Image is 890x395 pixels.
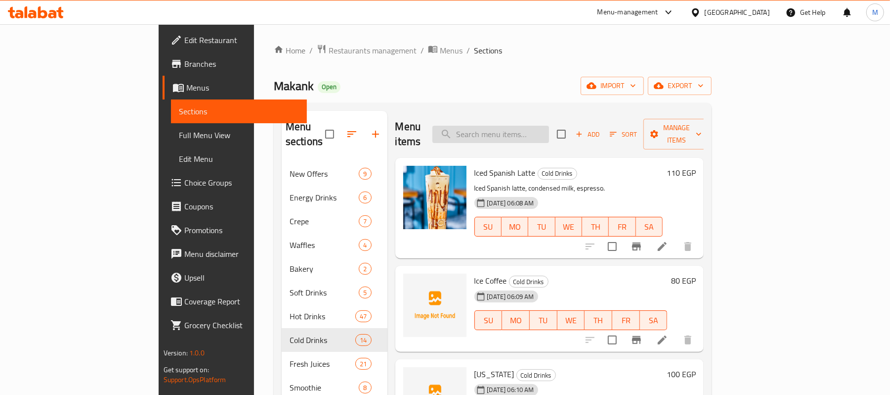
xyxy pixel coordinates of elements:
[163,313,307,337] a: Grocery Checklist
[474,182,663,195] p: Iced Spanish latte, condensed milk, espresso.
[282,162,387,186] div: New Offers9
[603,127,643,142] span: Sort items
[290,310,355,322] span: Hot Drinks
[395,119,421,149] h2: Menu items
[656,241,668,252] a: Edit menu item
[359,287,371,298] div: items
[282,328,387,352] div: Cold Drinks14
[636,217,663,237] button: SA
[671,274,696,288] h6: 80 EGP
[640,310,668,330] button: SA
[290,263,359,275] div: Bakery
[403,274,466,337] img: Ice Coffee
[359,264,371,274] span: 2
[282,209,387,233] div: Crepe7
[319,124,340,145] span: Select all sections
[274,75,314,97] span: Makank
[356,312,371,321] span: 47
[651,122,702,147] span: Manage items
[164,363,209,376] span: Get support on:
[403,166,466,229] img: Iced Spanish Latte
[474,165,536,180] span: Iced Spanish Latte
[290,334,355,346] div: Cold Drinks
[184,248,299,260] span: Menu disclaimer
[163,266,307,290] a: Upsell
[355,358,371,370] div: items
[184,319,299,331] span: Grocery Checklist
[356,336,371,345] span: 14
[625,235,648,258] button: Branch-specific-item
[557,310,585,330] button: WE
[644,313,664,328] span: SA
[359,382,371,394] div: items
[656,334,668,346] a: Edit menu item
[359,192,371,203] div: items
[602,236,623,257] span: Select to update
[290,168,359,180] div: New Offers
[561,313,581,328] span: WE
[574,129,601,140] span: Add
[432,126,549,143] input: search
[483,198,538,208] span: [DATE] 06:08 AM
[163,195,307,218] a: Coupons
[282,304,387,328] div: Hot Drinks47
[184,58,299,70] span: Branches
[705,7,770,18] div: [GEOGRAPHIC_DATA]
[502,310,530,330] button: MO
[317,44,417,57] a: Restaurants management
[509,276,549,288] div: Cold Drinks
[364,122,387,146] button: Add section
[559,220,578,234] span: WE
[359,241,371,250] span: 4
[640,220,659,234] span: SA
[613,220,632,234] span: FR
[602,330,623,350] span: Select to update
[359,215,371,227] div: items
[359,288,371,297] span: 5
[656,80,704,92] span: export
[184,296,299,307] span: Coverage Report
[189,346,205,359] span: 1.0.0
[572,127,603,142] button: Add
[290,239,359,251] span: Waffles
[163,290,307,313] a: Coverage Report
[309,45,313,56] li: /
[186,82,299,94] span: Menus
[290,358,355,370] span: Fresh Juices
[356,359,371,369] span: 21
[667,367,696,381] h6: 100 EGP
[483,292,538,301] span: [DATE] 06:09 AM
[179,153,299,165] span: Edit Menu
[872,7,878,18] span: M
[184,200,299,212] span: Coupons
[318,81,340,93] div: Open
[282,186,387,209] div: Energy Drinks6
[184,177,299,189] span: Choice Groups
[290,215,359,227] span: Crepe
[643,119,710,149] button: Manage items
[572,127,603,142] span: Add item
[585,310,612,330] button: TH
[184,34,299,46] span: Edit Restaurant
[355,334,371,346] div: items
[421,45,424,56] li: /
[530,310,557,330] button: TU
[318,83,340,91] span: Open
[483,385,538,395] span: [DATE] 06:10 AM
[290,382,359,394] span: Smoothie
[466,45,470,56] li: /
[359,169,371,179] span: 9
[534,313,553,328] span: TU
[290,192,359,203] div: Energy Drinks
[502,217,528,237] button: MO
[359,168,371,180] div: items
[538,168,577,180] div: Cold Drinks
[329,45,417,56] span: Restaurants management
[359,239,371,251] div: items
[359,383,371,393] span: 8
